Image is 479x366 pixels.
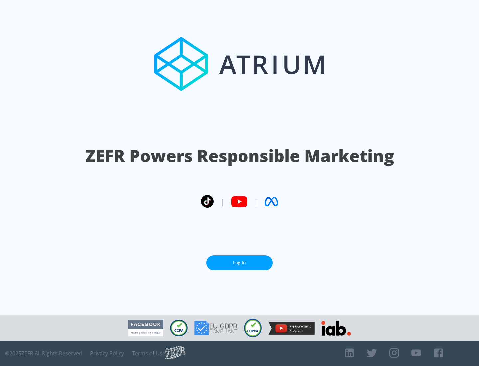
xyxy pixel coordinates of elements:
h1: ZEFR Powers Responsible Marketing [85,144,394,167]
a: Terms of Use [132,350,165,357]
span: | [220,197,224,207]
a: Log In [206,255,273,270]
span: © 2025 ZEFR All Rights Reserved [5,350,82,357]
img: IAB [321,321,351,336]
a: Privacy Policy [90,350,124,357]
img: COPPA Compliant [244,319,262,337]
span: | [254,197,258,207]
img: Facebook Marketing Partner [128,320,163,337]
img: GDPR Compliant [194,321,238,335]
img: YouTube Measurement Program [268,322,315,335]
img: CCPA Compliant [170,320,188,336]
